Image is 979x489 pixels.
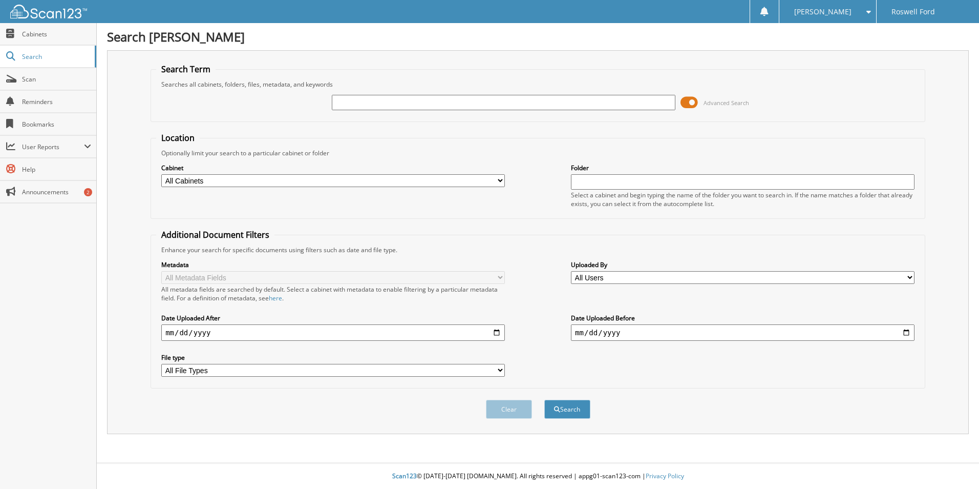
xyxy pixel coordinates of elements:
[392,472,417,480] span: Scan123
[107,28,969,45] h1: Search [PERSON_NAME]
[928,440,979,489] iframe: Chat Widget
[571,324,914,341] input: end
[891,9,935,15] span: Roswell Ford
[156,246,920,254] div: Enhance your search for specific documents using filters such as date and file type.
[156,229,274,240] legend: Additional Document Filters
[84,188,92,196] div: 2
[156,132,200,144] legend: Location
[161,353,505,362] label: File type
[269,294,282,302] a: here
[161,260,505,269] label: Metadata
[22,52,90,61] span: Search
[571,164,914,172] label: Folder
[571,191,914,208] div: Select a cabinet and begin typing the name of the folder you want to search in. If the name match...
[571,314,914,322] label: Date Uploaded Before
[22,165,91,174] span: Help
[22,188,91,196] span: Announcements
[156,80,920,89] div: Searches all cabinets, folders, files, metadata, and keywords
[22,120,91,129] span: Bookmarks
[704,99,749,107] span: Advanced Search
[544,400,590,419] button: Search
[156,149,920,157] div: Optionally limit your search to a particular cabinet or folder
[161,324,505,341] input: start
[646,472,684,480] a: Privacy Policy
[22,75,91,84] span: Scan
[161,314,505,322] label: Date Uploaded After
[97,464,979,489] div: © [DATE]-[DATE] [DOMAIN_NAME]. All rights reserved | appg01-scan123-com |
[161,164,505,172] label: Cabinet
[794,9,852,15] span: [PERSON_NAME]
[486,400,532,419] button: Clear
[161,285,505,302] div: All metadata fields are searched by default. Select a cabinet with metadata to enable filtering b...
[156,64,216,75] legend: Search Term
[22,142,84,151] span: User Reports
[22,30,91,38] span: Cabinets
[571,260,914,269] label: Uploaded By
[22,97,91,106] span: Reminders
[10,5,87,18] img: scan123-logo-white.svg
